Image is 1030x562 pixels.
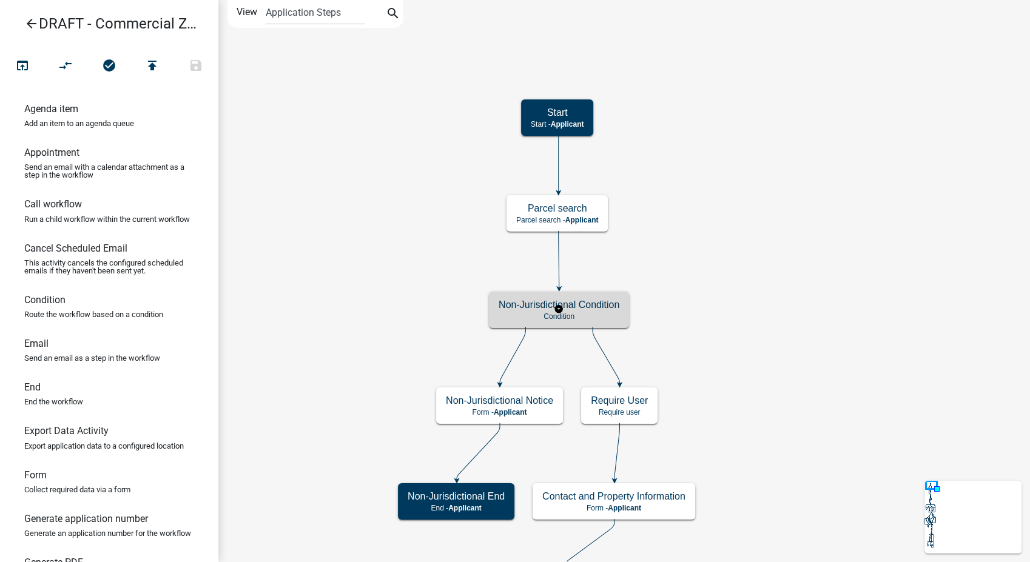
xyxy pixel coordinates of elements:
p: Parcel search - [516,216,598,224]
h5: Non-Jurisdictional Notice [446,395,553,406]
p: Start - [531,120,584,129]
button: search [383,5,403,24]
button: Auto Layout [44,53,87,79]
p: End the workflow [24,398,83,406]
h6: Condition [24,294,66,306]
span: Applicant [448,504,482,512]
i: publish [145,58,160,75]
h6: Cancel Scheduled Email [24,243,127,254]
p: End - [408,504,505,512]
i: check_circle [102,58,116,75]
div: Workflow actions [1,53,218,82]
p: Generate an application number for the workflow [24,529,191,537]
h5: Require User [591,395,648,406]
p: Send an email as a step in the workflow [24,354,160,362]
p: Form - [446,408,553,416]
h5: Non-Jurisdictional End [408,490,505,502]
h5: Parcel search [516,202,598,214]
h5: Start [531,107,584,118]
button: Save [174,53,218,79]
button: Publish [130,53,174,79]
h6: Export Data Activity [24,425,109,437]
span: Applicant [565,216,599,224]
i: save [189,58,203,75]
i: arrow_back [24,16,39,33]
h5: Contact and Property Information [542,490,685,502]
p: Require user [591,408,648,416]
h5: Non-Jurisdictional Condition [499,299,619,310]
h6: Appointment [24,147,79,158]
h6: Call workflow [24,198,82,210]
p: Collect required data via a form [24,486,130,493]
h6: Email [24,338,49,349]
p: Condition [499,312,619,321]
i: search [386,6,400,23]
span: Applicant [608,504,641,512]
p: Send an email with a calendar attachment as a step in the workflow [24,163,194,179]
p: Export application data to a configured location [24,442,184,450]
h6: Form [24,469,47,481]
h6: Generate application number [24,513,148,524]
a: DRAFT - Commercial Zoning Permit [10,10,199,38]
h6: Agenda item [24,103,78,115]
span: Applicant [551,120,584,129]
i: compare_arrows [59,58,73,75]
p: Route the workflow based on a condition [24,310,163,318]
h6: End [24,381,41,393]
p: Add an item to an agenda queue [24,119,134,127]
button: Test Workflow [1,53,44,79]
span: Applicant [494,408,527,416]
p: Form - [542,504,685,512]
button: No problems [87,53,131,79]
p: This activity cancels the configured scheduled emails if they haven't been sent yet. [24,259,194,275]
i: open_in_browser [15,58,30,75]
p: Run a child workflow within the current workflow [24,215,190,223]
